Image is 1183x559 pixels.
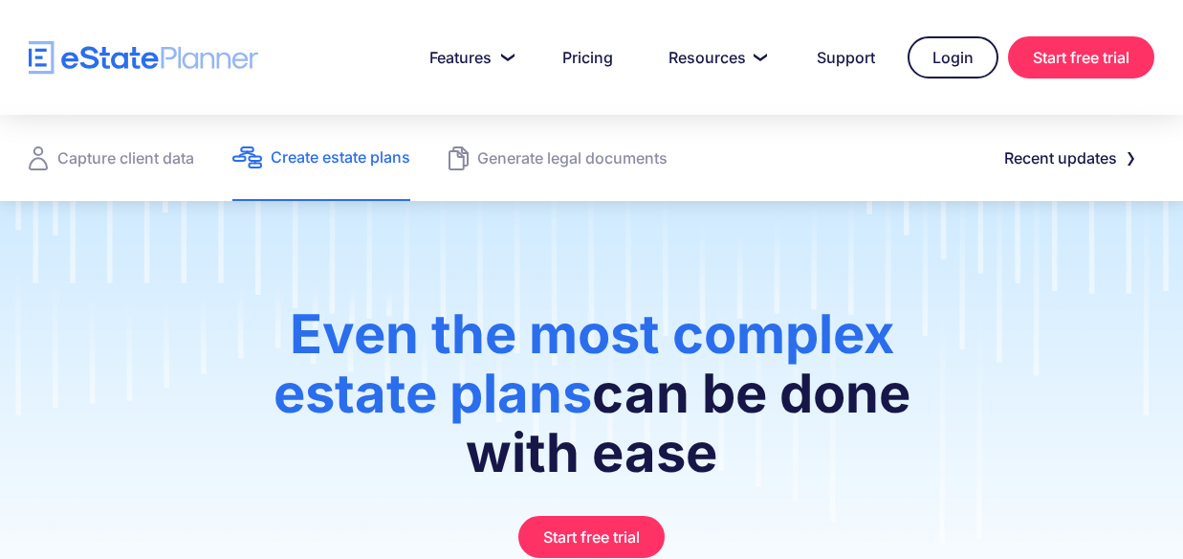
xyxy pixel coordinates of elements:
div: Capture client data [57,145,194,171]
a: Create estate plans [232,115,410,201]
a: Generate legal documents [449,115,668,201]
a: home [29,41,258,75]
h1: can be done with ease [265,304,917,502]
a: Support [794,38,898,77]
a: Pricing [539,38,636,77]
a: Resources [646,38,784,77]
a: Start free trial [1008,36,1154,78]
div: Generate legal documents [477,145,668,171]
a: Features [406,38,530,77]
div: Recent updates [1004,145,1117,171]
a: Capture client data [29,115,194,201]
a: Start free trial [518,516,665,558]
div: Create estate plans [271,144,410,170]
a: Recent updates [981,139,1154,177]
a: Login [908,36,998,78]
span: Even the most complex estate plans [274,302,894,426]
